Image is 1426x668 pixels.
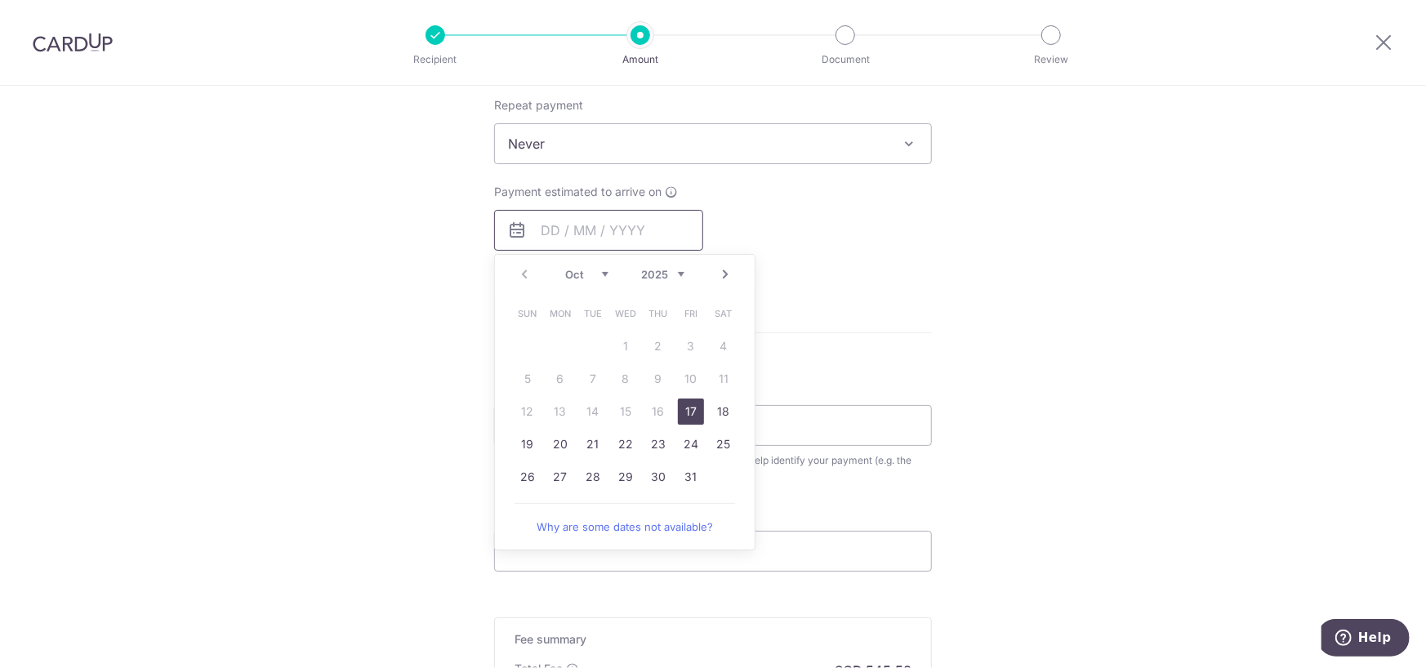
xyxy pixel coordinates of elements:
[375,51,496,68] p: Recipient
[613,301,639,327] span: Wednesday
[645,464,671,490] a: 30
[547,431,573,457] a: 20
[580,464,606,490] a: 28
[991,51,1112,68] p: Review
[785,51,906,68] p: Document
[678,399,704,425] a: 17
[495,124,931,163] span: Never
[494,97,583,114] label: Repeat payment
[711,399,737,425] a: 18
[711,431,737,457] a: 25
[547,464,573,490] a: 27
[494,210,703,251] input: DD / MM / YYYY
[515,431,541,457] a: 19
[494,123,932,164] span: Never
[1321,619,1410,660] iframe: Opens a widget where you can find more information
[515,510,735,543] a: Why are some dates not available?
[515,301,541,327] span: Sunday
[547,301,573,327] span: Monday
[580,51,701,68] p: Amount
[580,301,606,327] span: Tuesday
[678,464,704,490] a: 31
[678,431,704,457] a: 24
[494,184,662,200] span: Payment estimated to arrive on
[711,301,737,327] span: Saturday
[33,33,113,52] img: CardUp
[613,431,639,457] a: 22
[678,301,704,327] span: Friday
[645,431,671,457] a: 23
[645,301,671,327] span: Thursday
[715,265,735,284] a: Next
[613,464,639,490] a: 29
[515,631,911,648] h5: Fee summary
[580,431,606,457] a: 21
[515,464,541,490] a: 26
